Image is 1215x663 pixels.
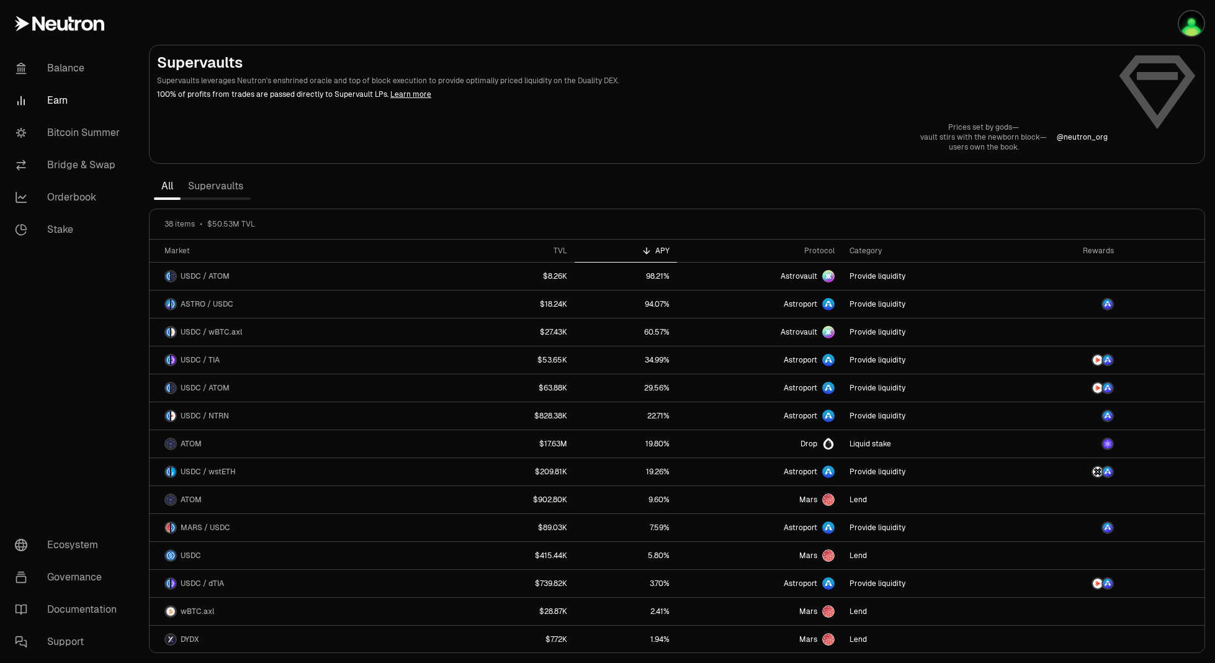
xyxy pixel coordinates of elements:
span: Drop [800,439,817,449]
img: NTRN Logo [1093,383,1103,393]
a: wBTC.axl LogowBTC.axl [150,598,457,625]
a: @neutron_org [1057,132,1108,142]
p: 100% of profits from trades are passed directly to Supervault LPs. [157,89,1108,100]
span: Mars [799,634,817,644]
span: Astroport [784,467,817,477]
a: Provide liquidity [842,318,1011,346]
a: Bitcoin Summer [5,117,134,149]
a: 94.07% [575,291,677,318]
a: ATOM LogoATOM [150,486,457,513]
a: ASTRO LogoUSDC LogoASTRO / USDC [150,291,457,318]
span: ATOM [181,439,202,449]
a: 19.80% [575,430,677,458]
span: USDC / wstETH [181,467,236,477]
a: Provide liquidity [842,570,1011,597]
a: Earn [5,84,134,117]
img: USDC Logo [166,327,170,337]
p: @ neutron_org [1057,132,1108,142]
img: ATOM Logo [171,383,176,393]
a: $415.44K [457,542,575,569]
a: Provide liquidity [842,263,1011,290]
a: NTRN LogoASTRO Logo [1011,374,1121,402]
a: Astroport [677,374,842,402]
span: USDC / NTRN [181,411,229,421]
span: USDC / wBTC.axl [181,327,242,337]
a: MARS LogoUSDC LogoMARS / USDC [150,514,457,541]
a: 7.59% [575,514,677,541]
a: Drop [677,430,842,458]
img: ASTRO Logo [1103,299,1113,309]
h2: Supervaults [157,53,1108,73]
a: Provide liquidity [842,514,1011,541]
a: ASTRO Logo [1011,291,1121,318]
a: Mars [677,486,842,513]
div: Market [164,246,450,256]
a: $739.82K [457,570,575,597]
a: Astroport [677,402,842,430]
span: Astroport [784,355,817,365]
img: USDC Logo [166,411,170,421]
img: TIA Logo [171,355,176,365]
img: ATOM Logo [166,439,176,449]
img: NTRN Logo [1093,579,1103,589]
a: Support [5,626,134,658]
img: dATOM Logo [1103,439,1113,449]
a: ASTRO Logo [1011,514,1121,541]
img: ASTRO Logo [1103,467,1113,477]
span: USDC / TIA [181,355,220,365]
a: Documentation [5,593,134,626]
p: vault stirs with the newborn block— [920,132,1047,142]
span: Astrovault [781,327,817,337]
a: DYDX LogoDYDX [150,626,457,653]
a: USDC LogoTIA LogoUSDC / TIA [150,346,457,374]
a: USDC LogowstETH LogoUSDC / wstETH [150,458,457,485]
a: Learn more [390,89,431,99]
a: Provide liquidity [842,374,1011,402]
img: ATOM Logo [166,495,176,505]
a: ATOM LogoATOM [150,430,457,458]
a: All [154,174,181,199]
a: Supervaults [181,174,251,199]
a: Mars [677,542,842,569]
div: TVL [465,246,567,256]
a: Mars [677,598,842,625]
p: Supervaults leverages Neutron's enshrined oracle and top of block execution to provide optimally ... [157,75,1108,86]
span: Astroport [784,299,817,309]
a: AXL LogoASTRO Logo [1011,458,1121,485]
span: wBTC.axl [181,607,214,616]
a: $18.24K [457,291,575,318]
img: USDC Logo [166,467,170,477]
span: Mars [799,495,817,505]
a: Provide liquidity [842,346,1011,374]
a: 60.57% [575,318,677,346]
a: Astrovault [677,263,842,290]
a: USDC LogowBTC.axl LogoUSDC / wBTC.axl [150,318,457,346]
a: dATOM Logo [1011,430,1121,458]
a: ASTRO Logo [1011,402,1121,430]
img: USDC Logo [166,271,170,281]
img: dTIA Logo [171,579,176,589]
a: USDC LogoNTRN LogoUSDC / NTRN [150,402,457,430]
span: USDC / dTIA [181,579,224,589]
a: Mars [677,626,842,653]
img: USDC Logo [166,355,170,365]
a: $828.38K [457,402,575,430]
a: 98.21% [575,263,677,290]
a: $17.63M [457,430,575,458]
span: Astrovault [781,271,817,281]
img: wBTC.axl Logo [166,607,176,616]
a: Governance [5,561,134,593]
a: NTRN LogoASTRO Logo [1011,570,1121,597]
a: Lend [842,542,1011,569]
span: Mars [799,551,817,561]
a: Liquid stake [842,430,1011,458]
img: NTRN Logo [1093,355,1103,365]
a: Astroport [677,514,842,541]
a: Astroport [677,570,842,597]
a: $53.65K [457,346,575,374]
a: $7.72K [457,626,575,653]
a: $209.81K [457,458,575,485]
a: Prices set by gods—vault stirs with the newborn block—users own the book. [920,122,1047,152]
a: USDC LogoATOM LogoUSDC / ATOM [150,263,457,290]
a: USDC LogoATOM LogoUSDC / ATOM [150,374,457,402]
